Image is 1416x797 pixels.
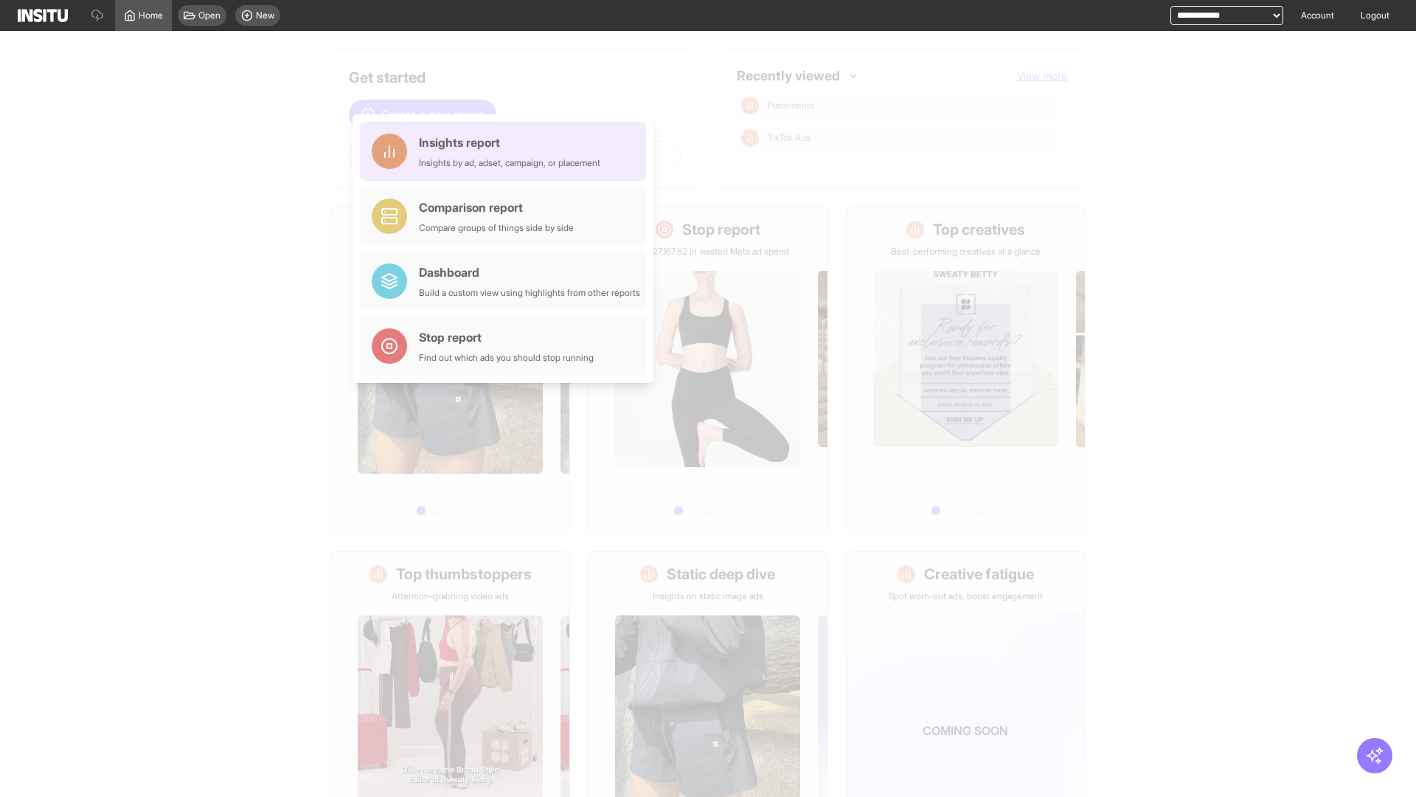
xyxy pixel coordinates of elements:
[139,10,163,21] span: Home
[419,287,640,299] div: Build a custom view using highlights from other reports
[419,222,574,234] div: Compare groups of things side by side
[419,157,600,169] div: Insights by ad, adset, campaign, or placement
[419,134,600,151] div: Insights report
[198,10,221,21] span: Open
[419,199,574,216] div: Comparison report
[256,10,274,21] span: New
[18,9,68,22] img: Logo
[419,263,640,281] div: Dashboard
[419,352,594,364] div: Find out which ads you should stop running
[419,328,594,346] div: Stop report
